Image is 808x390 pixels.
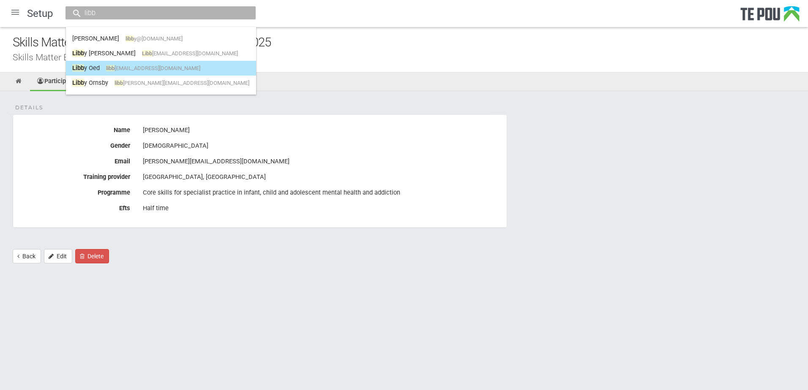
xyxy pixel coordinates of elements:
[142,50,238,57] span: [EMAIL_ADDRESS][DOMAIN_NAME]
[75,249,109,263] button: Delete
[13,154,136,165] label: Email
[15,104,43,111] span: Details
[30,73,85,91] a: Participants
[115,80,249,86] span: [PERSON_NAME][EMAIL_ADDRESS][DOMAIN_NAME]
[143,186,500,200] div: Core skills for specialist practice in infant, child and adolescent mental health and addiction
[72,62,250,75] a: Libby Oedlibb[EMAIL_ADDRESS][DOMAIN_NAME]
[126,35,183,42] span: y@[DOMAIN_NAME]
[44,249,72,263] a: Edit
[106,65,115,71] span: libb
[13,249,41,263] a: Back
[13,33,808,51] div: Skills Matter Travel and Accommodation grant 2025
[13,123,136,134] label: Name
[143,154,500,169] div: [PERSON_NAME][EMAIL_ADDRESS][DOMAIN_NAME]
[106,65,200,71] span: [EMAIL_ADDRESS][DOMAIN_NAME]
[72,49,84,57] span: Libb
[13,139,136,149] label: Gender
[143,139,500,153] div: [DEMOGRAPHIC_DATA]
[72,32,250,45] a: [PERSON_NAME]libby@[DOMAIN_NAME]
[142,50,152,57] span: Libb
[72,64,84,72] span: Libb
[13,201,136,212] label: Efts
[13,170,136,181] label: Training provider
[72,76,250,89] a: Libby Ornsbylibb[PERSON_NAME][EMAIL_ADDRESS][DOMAIN_NAME]
[72,47,250,60] a: Libby [PERSON_NAME]Libb[EMAIL_ADDRESS][DOMAIN_NAME]
[143,201,500,216] div: Half time
[72,79,84,87] span: Libb
[143,170,500,184] div: [GEOGRAPHIC_DATA], [GEOGRAPHIC_DATA]
[13,53,808,62] div: Skills Matter Enrolment List
[82,8,231,17] input: Search
[143,123,500,138] div: [PERSON_NAME]
[126,35,134,42] span: libb
[115,80,123,86] span: libb
[13,186,136,196] label: Programme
